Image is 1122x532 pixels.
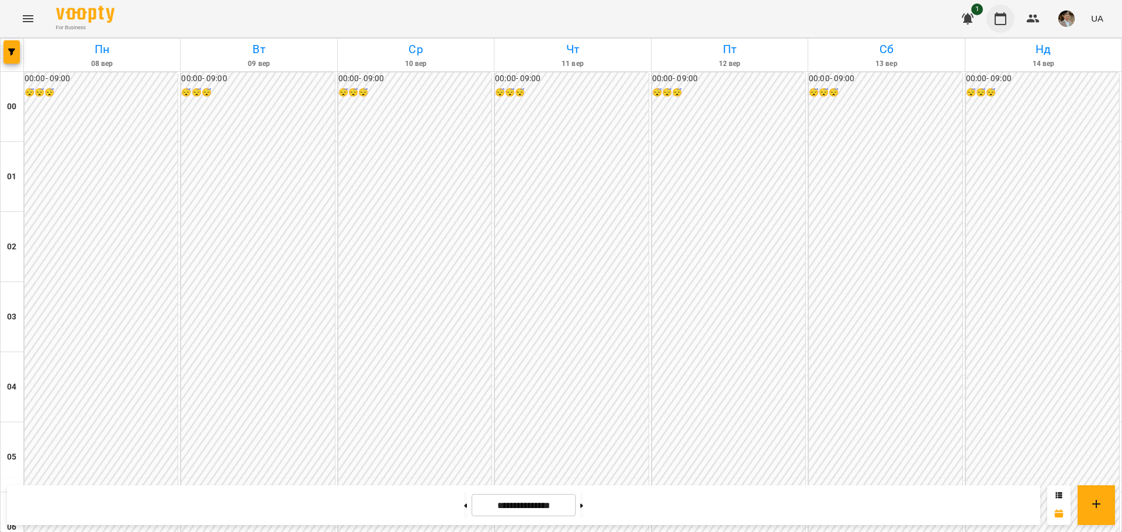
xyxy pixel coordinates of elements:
h6: Сб [810,40,962,58]
button: Menu [14,5,42,33]
button: UA [1086,8,1108,29]
h6: 00:00 - 09:00 [809,72,962,85]
h6: 00 [7,100,16,113]
h6: Ср [340,40,492,58]
h6: 12 вер [653,58,806,69]
h6: 😴😴😴 [181,86,334,99]
h6: 05 [7,451,16,464]
h6: Пн [26,40,178,58]
h6: 02 [7,241,16,253]
h6: 11 вер [496,58,649,69]
h6: 04 [7,381,16,394]
h6: 10 вер [340,58,492,69]
h6: 00:00 - 09:00 [181,72,334,85]
img: Voopty Logo [56,6,115,23]
h6: 13 вер [810,58,962,69]
h6: 😴😴😴 [25,86,178,99]
h6: 😴😴😴 [338,86,491,99]
h6: Пт [653,40,806,58]
h6: 😴😴😴 [966,86,1119,99]
h6: 03 [7,311,16,324]
span: For Business [56,24,115,32]
h6: 00:00 - 09:00 [25,72,178,85]
h6: Вт [182,40,335,58]
img: 7c88ea500635afcc637caa65feac9b0a.jpg [1058,11,1075,27]
h6: 01 [7,171,16,183]
h6: 00:00 - 09:00 [652,72,805,85]
h6: 14 вер [967,58,1120,69]
span: UA [1091,12,1103,25]
h6: 😴😴😴 [495,86,648,99]
h6: 😴😴😴 [652,86,805,99]
h6: 00:00 - 09:00 [966,72,1119,85]
h6: 00:00 - 09:00 [338,72,491,85]
h6: Чт [496,40,649,58]
span: 1 [971,4,983,15]
h6: 09 вер [182,58,335,69]
h6: Нд [967,40,1120,58]
h6: 08 вер [26,58,178,69]
h6: 00:00 - 09:00 [495,72,648,85]
h6: 😴😴😴 [809,86,962,99]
